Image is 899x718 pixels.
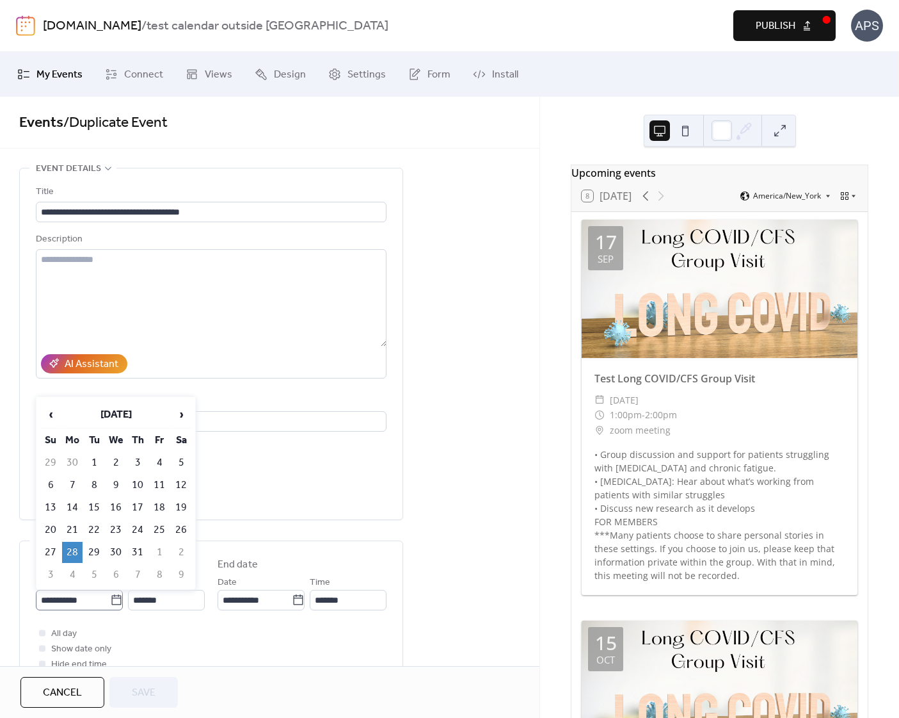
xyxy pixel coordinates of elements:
[127,430,148,451] th: Th
[127,519,148,541] td: 24
[171,519,191,541] td: 26
[205,67,232,83] span: Views
[63,109,168,137] span: / Duplicate Event
[16,15,35,36] img: logo
[84,430,104,451] th: Tu
[84,452,104,473] td: 1
[319,57,395,92] a: Settings
[598,254,614,264] div: Sep
[36,67,83,83] span: My Events
[171,402,191,427] span: ›
[218,575,237,591] span: Date
[40,430,61,451] th: Su
[36,232,384,247] div: Description
[171,475,191,496] td: 12
[62,497,83,518] td: 14
[84,497,104,518] td: 15
[610,407,642,423] span: 1:00pm
[171,542,191,563] td: 2
[62,564,83,585] td: 4
[595,233,617,252] div: 17
[62,519,83,541] td: 21
[492,67,518,83] span: Install
[127,542,148,563] td: 31
[40,564,61,585] td: 3
[84,564,104,585] td: 5
[149,475,170,496] td: 11
[218,557,258,573] div: End date
[40,497,61,518] td: 13
[427,67,450,83] span: Form
[8,57,92,92] a: My Events
[149,542,170,563] td: 1
[84,519,104,541] td: 22
[62,452,83,473] td: 30
[149,452,170,473] td: 4
[106,475,126,496] td: 9
[84,475,104,496] td: 8
[127,564,148,585] td: 7
[149,430,170,451] th: Fr
[51,626,77,642] span: All day
[124,67,163,83] span: Connect
[41,402,60,427] span: ‹
[43,685,82,701] span: Cancel
[171,564,191,585] td: 9
[245,57,315,92] a: Design
[36,184,384,200] div: Title
[274,67,306,83] span: Design
[20,677,104,708] button: Cancel
[610,393,639,408] span: [DATE]
[40,542,61,563] td: 27
[40,519,61,541] td: 20
[65,357,118,372] div: AI Assistant
[43,14,141,38] a: [DOMAIN_NAME]
[106,542,126,563] td: 30
[95,57,173,92] a: Connect
[571,165,868,181] div: Upcoming events
[62,475,83,496] td: 7
[399,57,460,92] a: Form
[347,67,386,83] span: Settings
[310,575,330,591] span: Time
[127,497,148,518] td: 17
[36,394,384,409] div: Location
[582,448,857,582] div: • Group discussion and support for patients struggling with [MEDICAL_DATA] and chronic fatigue. •...
[645,407,677,423] span: 2:00pm
[127,475,148,496] td: 10
[594,393,605,408] div: ​
[36,161,101,177] span: Event details
[756,19,795,34] span: Publish
[106,430,126,451] th: We
[733,10,836,41] button: Publish
[41,354,127,373] button: AI Assistant
[642,407,645,423] span: -
[171,452,191,473] td: 5
[40,475,61,496] td: 6
[149,564,170,585] td: 8
[106,564,126,585] td: 6
[141,14,147,38] b: /
[596,655,615,665] div: Oct
[753,192,821,200] span: America/New_York
[610,423,671,438] span: zoom meeting
[595,633,617,653] div: 15
[149,519,170,541] td: 25
[40,452,61,473] td: 29
[594,423,605,438] div: ​
[594,407,605,423] div: ​
[19,109,63,137] a: Events
[851,10,883,42] div: APS
[149,497,170,518] td: 18
[106,519,126,541] td: 23
[176,57,242,92] a: Views
[62,542,83,563] td: 28
[171,430,191,451] th: Sa
[582,371,857,386] div: Test Long COVID/CFS Group Visit
[51,657,107,673] span: Hide end time
[171,497,191,518] td: 19
[463,57,528,92] a: Install
[62,430,83,451] th: Mo
[127,452,148,473] td: 3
